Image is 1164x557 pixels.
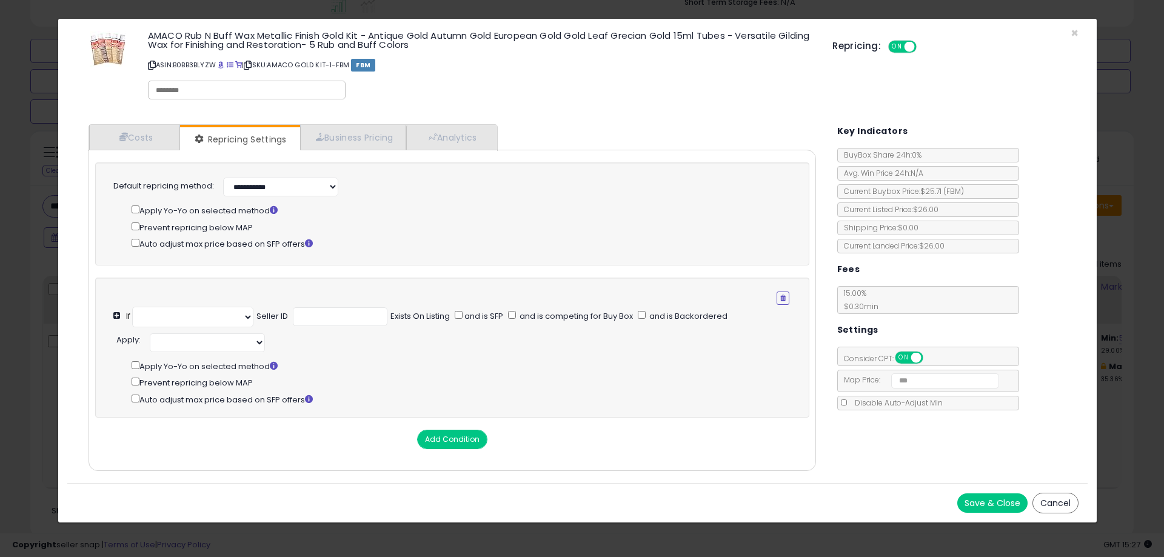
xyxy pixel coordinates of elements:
span: and is competing for Buy Box [518,310,633,322]
a: Business Pricing [300,125,406,150]
h5: Repricing: [832,41,881,51]
span: × [1071,24,1079,42]
span: OFF [921,353,940,363]
span: ( FBM ) [943,186,964,196]
span: Shipping Price: $0.00 [838,222,918,233]
span: Disable Auto-Adjust Min [849,398,943,408]
p: ASIN: B0BB3BLYZW | SKU: AMACO GOLD KIT-1-FBM [148,55,814,75]
button: Save & Close [957,493,1028,513]
span: Current Buybox Price: [838,186,964,196]
span: and is SFP [463,310,503,322]
h5: Fees [837,262,860,277]
span: Consider CPT: [838,353,939,364]
span: Current Listed Price: $26.00 [838,204,938,215]
div: Prevent repricing below MAP [132,220,789,234]
a: Your listing only [235,60,242,70]
span: FBM [351,59,375,72]
span: 15.00 % [838,288,878,312]
span: ON [896,353,911,363]
h3: AMACO Rub N Buff Wax Metallic Finish Gold Kit - Antique Gold Autumn Gold European Gold Gold Leaf ... [148,31,814,49]
span: OFF [915,42,934,52]
div: Seller ID [256,311,288,322]
span: Map Price: [838,375,1000,385]
span: $0.30 min [838,301,878,312]
a: Costs [89,125,180,150]
span: BuyBox Share 24h: 0% [838,150,921,160]
span: ON [889,42,905,52]
a: Analytics [406,125,496,150]
span: Avg. Win Price 24h: N/A [838,168,923,178]
div: Exists On Listing [390,311,450,322]
div: Auto adjust max price based on SFP offers [132,392,803,406]
h5: Settings [837,322,878,338]
a: BuyBox page [218,60,224,70]
div: Apply Yo-Yo on selected method [132,203,789,217]
a: Repricing Settings [180,127,299,152]
a: All offer listings [227,60,233,70]
span: and is Backordered [647,310,727,322]
div: Apply Yo-Yo on selected method [132,359,803,373]
div: Auto adjust max price based on SFP offers [132,236,789,250]
span: Apply [116,334,139,345]
i: Remove Condition [780,295,786,302]
span: Current Landed Price: $26.00 [838,241,945,251]
img: 5164ZKTXH-L._SL60_.jpg [90,31,126,67]
div: Prevent repricing below MAP [132,375,803,389]
button: Add Condition [417,430,487,449]
h5: Key Indicators [837,124,908,139]
label: Default repricing method: [113,181,214,192]
span: $25.71 [920,186,964,196]
button: Cancel [1032,493,1079,513]
div: : [116,330,141,346]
